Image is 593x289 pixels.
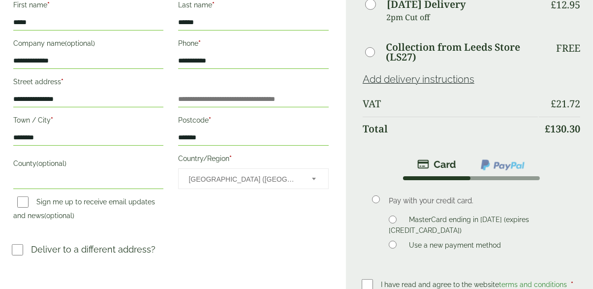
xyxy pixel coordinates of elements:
[178,36,328,53] label: Phone
[551,97,556,110] span: £
[545,122,580,135] bdi: 130.30
[480,159,526,171] img: ppcp-gateway.png
[13,157,163,173] label: County
[389,216,529,237] label: MasterCard ending in [DATE] (expires [CREDIT_CARD_DATA])
[417,159,456,170] img: stripe.png
[65,39,95,47] span: (optional)
[499,281,567,289] a: terms and conditions
[405,241,505,252] label: Use a new payment method
[198,39,201,47] abbr: required
[229,155,232,162] abbr: required
[178,113,328,130] label: Postcode
[13,113,163,130] label: Town / City
[571,281,573,289] abbr: required
[178,152,328,168] label: Country/Region
[178,168,328,189] span: Country/Region
[61,78,63,86] abbr: required
[386,42,538,62] label: Collection from Leeds Store (LS27)
[363,73,474,85] a: Add delivery instructions
[212,1,215,9] abbr: required
[188,169,298,190] span: United Kingdom (UK)
[381,281,569,289] span: I have read and agree to the website
[47,1,50,9] abbr: required
[556,42,580,54] p: Free
[363,92,538,116] th: VAT
[389,195,566,206] p: Pay with your credit card.
[363,117,538,141] th: Total
[17,196,29,208] input: Sign me up to receive email updates and news(optional)
[545,122,550,135] span: £
[36,160,66,167] span: (optional)
[13,75,163,92] label: Street address
[51,116,53,124] abbr: required
[209,116,211,124] abbr: required
[386,10,538,25] p: 2pm Cut off
[13,36,163,53] label: Company name
[13,198,155,223] label: Sign me up to receive email updates and news
[551,97,580,110] bdi: 21.72
[44,212,74,220] span: (optional)
[31,243,156,256] p: Deliver to a different address?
